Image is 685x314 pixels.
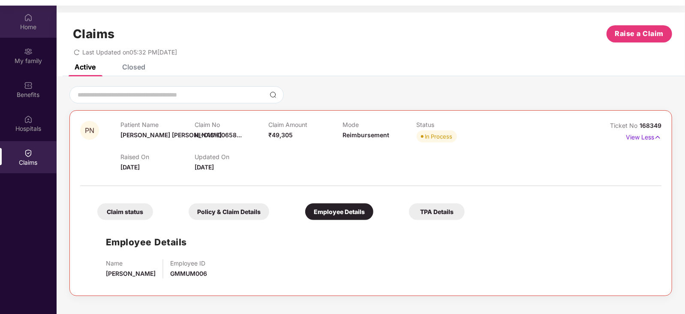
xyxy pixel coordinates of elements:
p: Raised On [120,153,195,160]
span: HI-OIC-00658... [195,131,242,139]
span: [PERSON_NAME] [PERSON_NAME] [120,131,222,139]
div: Active [75,63,96,71]
button: Raise a Claim [607,25,672,42]
img: svg+xml;base64,PHN2ZyBpZD0iQ2xhaW0iIHhtbG5zPSJodHRwOi8vd3d3LnczLm9yZy8yMDAwL3N2ZyIgd2lkdGg9IjIwIi... [24,149,33,157]
img: svg+xml;base64,PHN2ZyBpZD0iU2VhcmNoLTMyeDMyIiB4bWxucz0iaHR0cDovL3d3dy53My5vcmcvMjAwMC9zdmciIHdpZH... [270,91,276,98]
span: redo [74,48,80,56]
p: Status [417,121,491,128]
div: Closed [122,63,145,71]
div: Policy & Claim Details [189,203,269,220]
div: Employee Details [305,203,373,220]
img: svg+xml;base64,PHN2ZyBpZD0iQmVuZWZpdHMiIHhtbG5zPSJodHRwOi8vd3d3LnczLm9yZy8yMDAwL3N2ZyIgd2lkdGg9Ij... [24,81,33,90]
p: Updated On [195,153,269,160]
h1: Claims [73,27,115,41]
span: PN [85,127,94,134]
img: svg+xml;base64,PHN2ZyB4bWxucz0iaHR0cDovL3d3dy53My5vcmcvMjAwMC9zdmciIHdpZHRoPSIxNyIgaGVpZ2h0PSIxNy... [654,133,661,142]
span: Ticket No [610,122,640,129]
span: [PERSON_NAME] [106,270,156,277]
span: GMMUM006 [170,270,207,277]
h1: Employee Details [106,235,187,249]
img: svg+xml;base64,PHN2ZyBpZD0iSG9zcGl0YWxzIiB4bWxucz0iaHR0cDovL3d3dy53My5vcmcvMjAwMC9zdmciIHdpZHRoPS... [24,115,33,124]
p: Claim No [195,121,269,128]
span: Last Updated on 05:32 PM[DATE] [82,48,177,56]
img: svg+xml;base64,PHN2ZyBpZD0iSG9tZSIgeG1sbnM9Imh0dHA6Ly93d3cudzMub3JnLzIwMDAvc3ZnIiB3aWR0aD0iMjAiIG... [24,13,33,22]
span: Raise a Claim [615,28,664,39]
p: Employee ID [170,260,207,267]
span: 168349 [640,122,661,129]
div: In Process [425,132,453,141]
div: TPA Details [409,203,465,220]
span: [DATE] [120,163,140,171]
p: Claim Amount [268,121,342,128]
span: ₹49,305 [268,131,293,139]
span: [DATE] [195,163,214,171]
p: View Less [626,130,661,142]
span: Reimbursement [342,131,389,139]
p: Mode [342,121,417,128]
img: svg+xml;base64,PHN2ZyB3aWR0aD0iMjAiIGhlaWdodD0iMjAiIHZpZXdCb3g9IjAgMCAyMCAyMCIgZmlsbD0ibm9uZSIgeG... [24,47,33,56]
p: Name [106,260,156,267]
div: Claim status [97,203,153,220]
p: Patient Name [120,121,195,128]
